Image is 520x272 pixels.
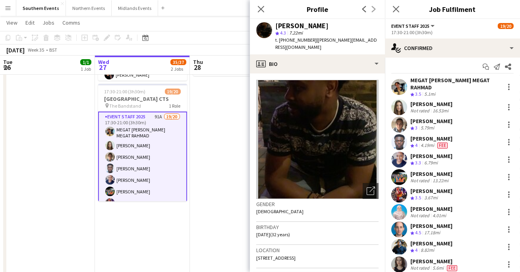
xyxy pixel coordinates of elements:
[2,63,12,72] span: 26
[98,58,109,66] span: Wed
[391,29,514,35] div: 17:30-21:00 (3h30m)
[256,231,290,237] span: [DATE] (32 years)
[415,247,418,253] span: 4
[256,208,303,214] span: [DEMOGRAPHIC_DATA]
[256,247,379,254] h3: Location
[98,95,187,102] h3: [GEOGRAPHIC_DATA] CTS
[419,142,436,149] div: 4.19mi
[419,247,436,254] div: 8.82mi
[256,224,379,231] h3: Birthday
[410,100,452,108] div: [PERSON_NAME]
[81,66,91,72] div: 1 Job
[16,0,66,16] button: Southern Events
[250,4,385,14] h3: Profile
[431,265,445,271] div: 5.6mi
[391,23,436,29] button: Event Staff 2025
[192,63,203,72] span: 28
[275,37,377,50] span: | [PERSON_NAME][EMAIL_ADDRESS][DOMAIN_NAME]
[97,63,109,72] span: 27
[415,230,421,235] span: 4.5
[193,58,203,66] span: Thu
[25,19,35,26] span: Edit
[385,39,520,58] div: Confirmed
[410,177,431,183] div: Not rated
[49,47,57,53] div: BST
[256,201,379,208] h3: Gender
[385,4,520,14] h3: Job Fulfilment
[3,58,12,66] span: Tue
[410,135,452,142] div: [PERSON_NAME]
[410,205,452,212] div: [PERSON_NAME]
[423,160,439,166] div: 6.79mi
[410,187,452,195] div: [PERSON_NAME]
[415,160,421,166] span: 3.3
[410,265,431,271] div: Not rated
[431,108,450,114] div: 16.53mi
[410,108,431,114] div: Not rated
[410,170,452,177] div: [PERSON_NAME]
[80,59,91,65] span: 1/1
[415,91,421,97] span: 3.5
[165,89,181,95] span: 19/20
[363,183,379,199] div: Open photos pop-in
[423,230,442,236] div: 17.18mi
[6,46,25,54] div: [DATE]
[98,84,187,201] app-job-card: 17:30-21:00 (3h30m)19/20[GEOGRAPHIC_DATA] CTS The Bandstand1 RoleEvent Staff 202591A19/2017:30-21...
[431,177,450,183] div: 13.22mi
[43,19,54,26] span: Jobs
[62,19,80,26] span: Comms
[288,30,304,36] span: 7.22mi
[171,66,186,72] div: 2 Jobs
[169,103,181,109] span: 1 Role
[410,222,452,230] div: [PERSON_NAME]
[280,30,286,36] span: 4.3
[170,59,186,65] span: 35/37
[415,142,418,148] span: 4
[59,17,83,28] a: Comms
[410,258,459,265] div: [PERSON_NAME]
[256,80,379,199] img: Crew avatar or photo
[410,212,431,218] div: Not rated
[423,91,437,98] div: 5.1mi
[112,0,158,16] button: Midlands Events
[410,118,452,125] div: [PERSON_NAME]
[6,19,17,26] span: View
[104,89,146,95] span: 17:30-21:00 (3h30m)
[275,22,329,29] div: [PERSON_NAME]
[436,142,449,149] div: Crew has different fees then in role
[3,17,21,28] a: View
[410,77,501,91] div: MEGAT [PERSON_NAME] MEGAT RAHMAD
[423,195,439,201] div: 3.67mi
[431,212,448,218] div: 4.01mi
[498,23,514,29] span: 19/20
[39,17,58,28] a: Jobs
[110,103,141,109] span: The Bandstand
[445,265,459,271] div: Crew has different fees then in role
[415,125,418,131] span: 3
[256,255,296,261] span: [STREET_ADDRESS]
[66,0,112,16] button: Northern Events
[415,195,421,201] span: 3.5
[410,152,452,160] div: [PERSON_NAME]
[410,240,452,247] div: [PERSON_NAME]
[437,143,448,149] span: Fee
[447,265,457,271] span: Fee
[22,17,38,28] a: Edit
[26,47,46,53] span: Week 35
[275,37,317,43] span: t. [PHONE_NUMBER]
[391,23,429,29] span: Event Staff 2025
[250,54,385,73] div: Bio
[419,125,436,131] div: 5.79mi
